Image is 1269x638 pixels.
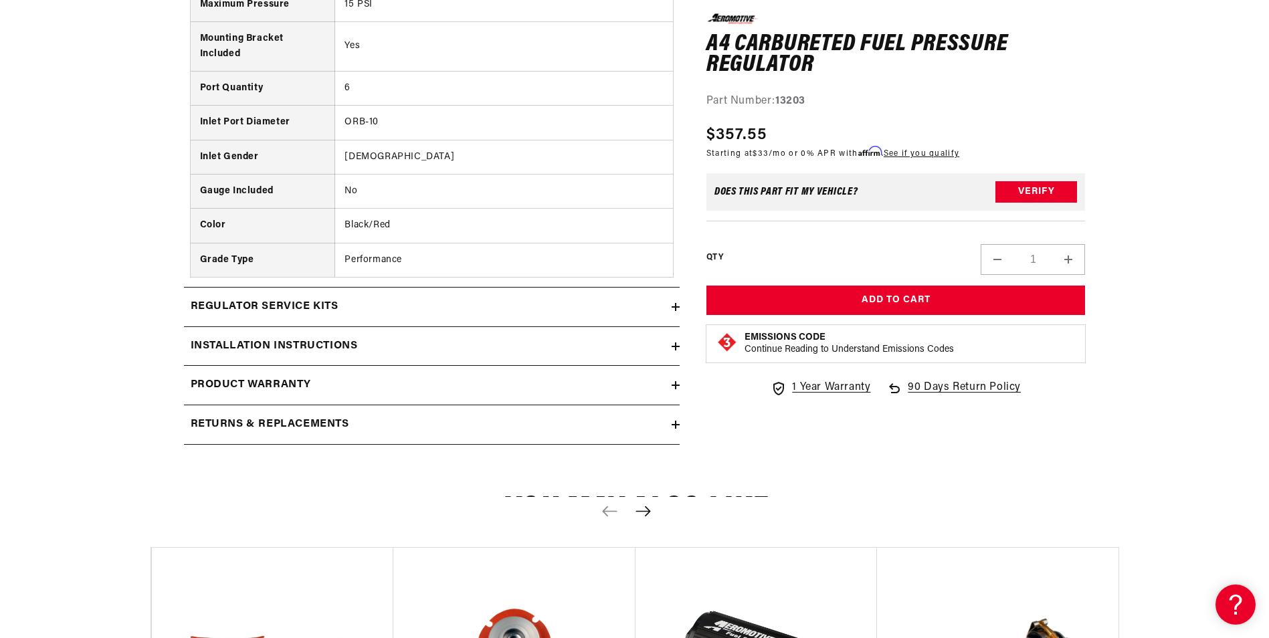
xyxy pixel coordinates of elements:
[858,146,882,156] span: Affirm
[191,416,349,433] h2: Returns & replacements
[753,150,769,158] span: $33
[745,344,954,356] p: Continue Reading to Understand Emissions Codes
[191,106,335,140] th: Inlet Port Diameter
[595,497,625,526] button: Previous slide
[191,243,335,277] th: Grade Type
[706,33,1086,76] h1: A4 Carbureted Fuel Pressure Regulator
[335,22,673,72] td: Yes
[792,379,870,397] span: 1 Year Warranty
[745,332,954,356] button: Emissions CodeContinue Reading to Understand Emissions Codes
[908,379,1021,410] span: 90 Days Return Policy
[884,150,959,158] a: See if you qualify - Learn more about Affirm Financing (opens in modal)
[716,332,738,353] img: Emissions code
[706,286,1086,316] button: Add to Cart
[706,92,1086,110] div: Part Number:
[191,298,338,316] h2: Regulator Service Kits
[191,209,335,243] th: Color
[771,379,870,397] a: 1 Year Warranty
[775,95,805,106] strong: 13203
[995,181,1077,203] button: Verify
[335,175,673,209] td: No
[706,147,959,160] p: Starting at /mo or 0% APR with .
[151,496,1119,527] h2: You may also like
[714,187,858,197] div: Does This part fit My vehicle?
[191,338,358,355] h2: Installation Instructions
[184,327,680,366] summary: Installation Instructions
[706,123,767,147] span: $357.55
[629,497,658,526] button: Next slide
[184,366,680,405] summary: Product warranty
[335,71,673,105] td: 6
[335,209,673,243] td: Black/Red
[191,71,335,105] th: Port Quantity
[184,288,680,326] summary: Regulator Service Kits
[706,251,723,263] label: QTY
[191,377,312,394] h2: Product warranty
[191,175,335,209] th: Gauge Included
[335,140,673,174] td: [DEMOGRAPHIC_DATA]
[335,106,673,140] td: ORB-10
[191,140,335,174] th: Inlet Gender
[184,405,680,444] summary: Returns & replacements
[886,379,1021,410] a: 90 Days Return Policy
[191,22,335,72] th: Mounting Bracket Included
[335,243,673,277] td: Performance
[745,332,825,342] strong: Emissions Code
